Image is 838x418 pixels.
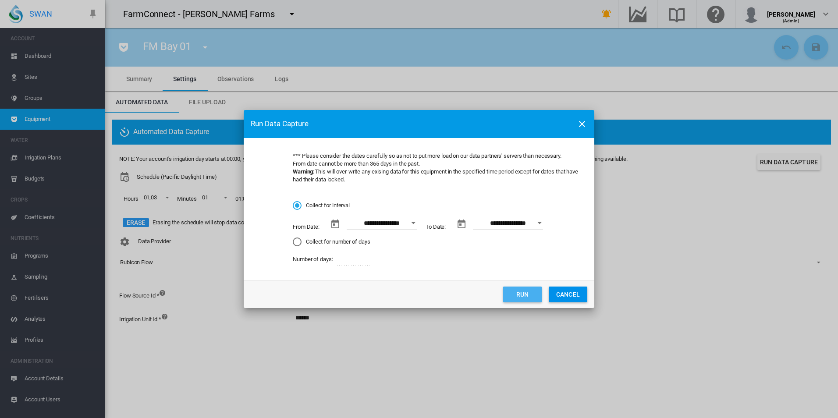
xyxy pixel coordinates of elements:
button: Run [503,287,542,302]
div: From Date: [293,223,320,231]
div: To Date: [426,223,446,231]
button: md-calendar [453,216,470,233]
input: End date [473,216,543,230]
md-icon: icon-close [577,119,587,129]
button: CANCEL [549,287,587,302]
button: md-calendar [327,216,344,233]
md-radio-button: Collect for number of days [293,238,580,246]
button: Open calendar [532,215,547,231]
div: *** Please consider the dates carefully so as not to put more load on our data partners' servers ... [293,152,580,184]
input: From Date [347,216,417,230]
button: Open calendar [405,215,421,231]
div: Run Data Capture [251,119,571,129]
md-radio-button: Collect for interval [293,201,580,209]
div: Number of days: [293,255,333,263]
b: Warning: [293,168,315,175]
md-datepicker: End date [450,216,547,237]
button: icon-close [573,115,591,133]
md-datepicker: From Date [324,216,421,237]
